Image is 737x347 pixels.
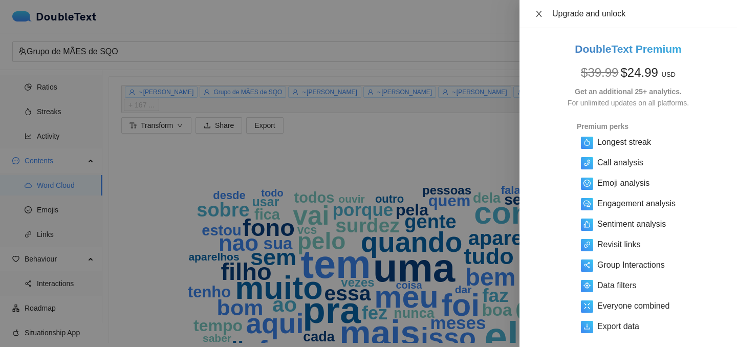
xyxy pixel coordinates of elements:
h5: Sentiment analysis [597,218,666,230]
h5: Everyone combined [597,300,669,312]
h5: Group Interactions [597,259,665,271]
button: Close [532,9,546,19]
span: aim [583,282,591,289]
strong: Get an additional 25+ analytics. [575,88,682,96]
span: share-alt [583,262,591,269]
span: fullscreen-exit [583,302,591,310]
h5: Longest streak [597,136,651,148]
span: $ 39.99 [581,66,618,79]
span: close [535,10,543,18]
span: comment [583,200,591,207]
span: download [583,323,591,330]
h5: Emoji analysis [597,177,649,189]
h5: Engagement analysis [597,198,676,210]
span: smile [583,180,591,187]
span: USD [662,71,676,78]
h5: Revisit links [597,238,640,251]
span: phone [583,159,591,166]
span: $ 24.99 [620,66,658,79]
span: For unlimited updates on all platforms. [568,99,689,107]
span: like [583,221,591,228]
span: link [583,241,591,248]
div: Upgrade and unlock [552,8,725,19]
strong: Premium perks [577,122,628,131]
h5: Call analysis [597,157,643,169]
h5: Export data [597,320,639,333]
span: fire [583,139,591,146]
h5: Data filters [597,279,636,292]
h2: DoubleText Premium [532,40,725,57]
